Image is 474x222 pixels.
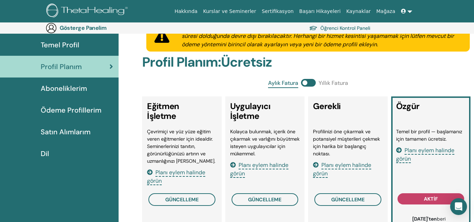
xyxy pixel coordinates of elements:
font: Eğitmen İşletme [147,101,179,122]
a: Sertifikasyon [259,5,296,18]
font: Dil [41,149,49,158]
font: [DATE]'ten [412,216,437,222]
font: Ödeme Profillerim [41,106,101,115]
font: güncelleme [165,196,199,203]
font: Hakkında [174,8,198,14]
a: Öğrenci Kontrol Paneli [309,23,370,33]
a: Planı eylem halinde görün [396,147,454,162]
img: graduation-cap.svg [309,25,318,31]
font: Aboneliklerim [41,84,87,93]
font: Dikkat: Şu anda birincil ödeme yönteminiz ayarlanmamış. Birincil ödeme yönteminiz olmadan, abonel... [182,24,458,48]
font: Temel bir profil — başlamanız için tamamen ücretsiz. [396,128,462,142]
font: Profil Planım [41,62,82,71]
button: güncelleme [232,193,298,206]
font: Profil Planım [142,53,218,71]
font: güncelleme [248,196,281,203]
a: Planı eylem halinde görün [147,169,205,184]
font: Başarı Hikayeleri [299,8,341,14]
font: beri [437,216,446,222]
font: Mağaza [376,8,395,14]
a: Kurslar ve Seminerler [200,5,259,18]
button: aktif [398,193,464,204]
font: Gösterge Panelim [60,24,106,32]
font: Kolayca bulunmak, içerik öne çıkarmak ve varlığını büyütmek isteyen uygulayıcılar için mükemmel. [230,128,300,157]
font: : [218,53,221,71]
img: generic-user-icon.jpg [46,22,57,34]
font: güncelleme [331,196,365,203]
a: Mağaza [373,5,398,18]
font: Sertifikasyon [262,8,294,14]
font: Satın Alımlarım [41,127,91,136]
font: Özgür [396,101,420,112]
font: Kaynaklar [346,8,371,14]
a: Başarı Hikayeleri [296,5,343,18]
a: Hakkında [172,5,200,18]
font: Çevrimiçi ve yüz yüze eğitim veren eğitmenler için idealdir. Seminerlerinizi tanıtın, görünürlüğü... [147,128,215,164]
font: Yıllık Fatura [319,79,348,87]
font: Gerekli [313,101,341,112]
a: Planı eylem halinde görün [230,161,288,177]
font: aktif [424,196,438,202]
font: Temel Profil [41,40,79,49]
font: Ücretsiz [221,53,272,71]
div: Intercom Messenger'ı açın [450,198,467,215]
font: Profilinizi öne çıkarmak ve potansiyel müşterileri çekmek için harika bir başlangıç ​​noktası. [313,128,380,157]
button: güncelleme [314,193,381,206]
a: Planı eylem halinde görün [313,161,371,177]
font: Aylık Fatura [268,79,298,87]
font: Uygulayıcı İşletme [230,101,271,122]
font: Kurslar ve Seminerler [203,8,256,14]
button: güncelleme [148,193,215,206]
font: Öğrenci Kontrol Paneli [320,25,370,32]
a: Kaynaklar [343,5,374,18]
img: logo.png [46,4,130,19]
